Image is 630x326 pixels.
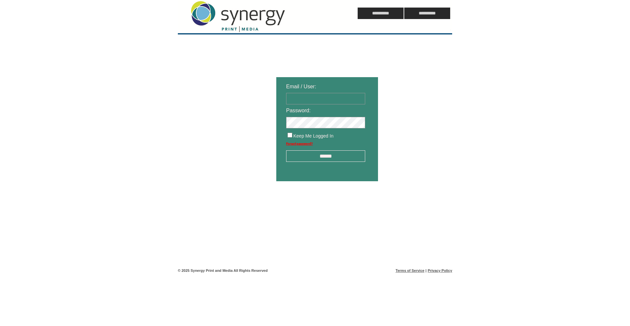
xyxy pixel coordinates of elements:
img: transparent.png [397,198,430,206]
a: Terms of Service [396,269,425,272]
span: Keep Me Logged In [293,133,333,139]
span: Password: [286,108,311,113]
span: Email / User: [286,84,316,89]
a: Forgot password? [286,142,313,145]
span: | [426,269,427,272]
span: © 2025 Synergy Print and Media All Rights Reserved [178,269,268,272]
a: Privacy Policy [428,269,452,272]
